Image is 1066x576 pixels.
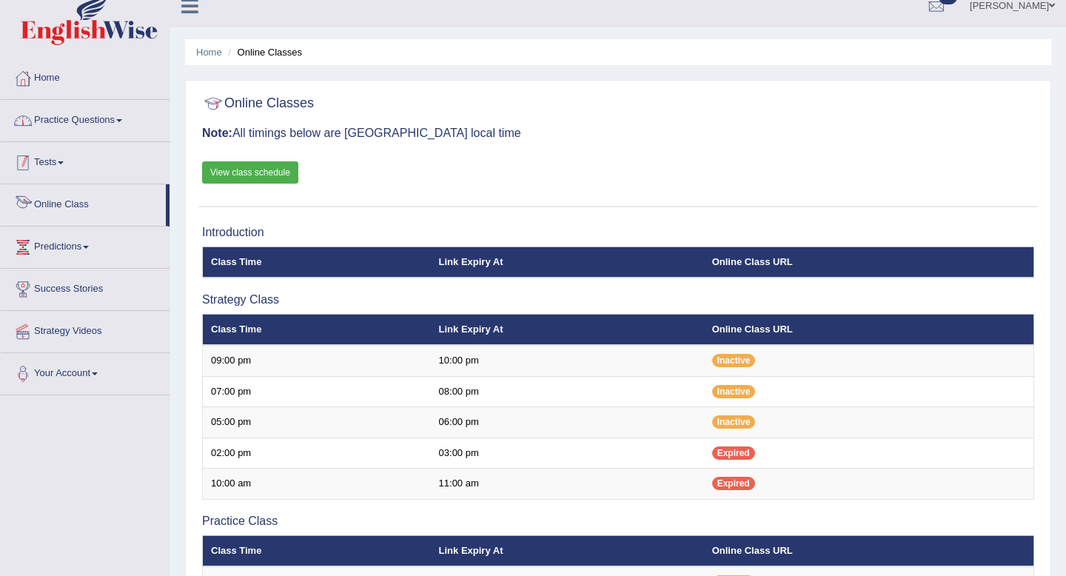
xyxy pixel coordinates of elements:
th: Class Time [203,535,431,566]
a: Tests [1,142,170,179]
th: Online Class URL [704,314,1034,345]
h3: Strategy Class [202,293,1034,307]
td: 08:00 pm [431,376,704,407]
th: Link Expiry At [431,535,704,566]
td: 10:00 pm [431,345,704,376]
b: Note: [202,127,232,139]
h2: Online Classes [202,93,314,115]
h3: Practice Class [202,515,1034,528]
span: Expired [712,477,755,490]
a: Home [1,58,170,95]
th: Class Time [203,247,431,278]
a: Online Class [1,184,166,221]
span: Inactive [712,354,756,367]
td: 11:00 am [431,469,704,500]
th: Class Time [203,314,431,345]
span: Inactive [712,415,756,429]
h3: Introduction [202,226,1034,239]
td: 03:00 pm [431,438,704,469]
th: Link Expiry At [431,314,704,345]
th: Online Class URL [704,247,1034,278]
li: Online Classes [224,45,302,59]
td: 07:00 pm [203,376,431,407]
td: 10:00 am [203,469,431,500]
a: Predictions [1,227,170,264]
td: 02:00 pm [203,438,431,469]
td: 06:00 pm [431,407,704,438]
th: Link Expiry At [431,247,704,278]
a: Your Account [1,353,170,390]
a: View class schedule [202,161,298,184]
a: Home [196,47,222,58]
span: Expired [712,446,755,460]
a: Practice Questions [1,100,170,137]
td: 09:00 pm [203,345,431,376]
a: Success Stories [1,269,170,306]
td: 05:00 pm [203,407,431,438]
th: Online Class URL [704,535,1034,566]
span: Inactive [712,385,756,398]
a: Strategy Videos [1,311,170,348]
h3: All timings below are [GEOGRAPHIC_DATA] local time [202,127,1034,140]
